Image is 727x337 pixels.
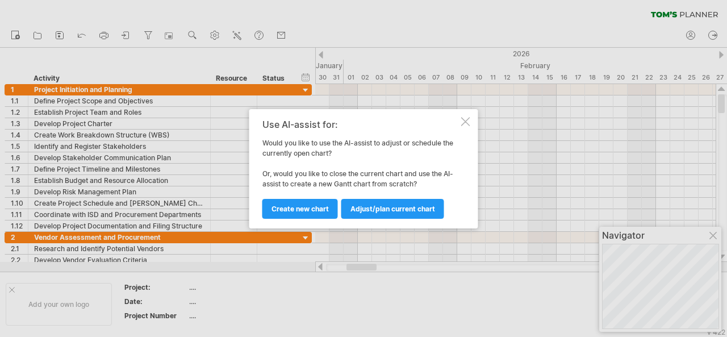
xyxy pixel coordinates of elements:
[341,199,444,219] a: Adjust/plan current chart
[350,205,435,213] span: Adjust/plan current chart
[262,199,338,219] a: Create new chart
[271,205,329,213] span: Create new chart
[262,119,459,130] div: Use AI-assist for:
[262,119,459,218] div: Would you like to use the AI-assist to adjust or schedule the currently open chart? Or, would you...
